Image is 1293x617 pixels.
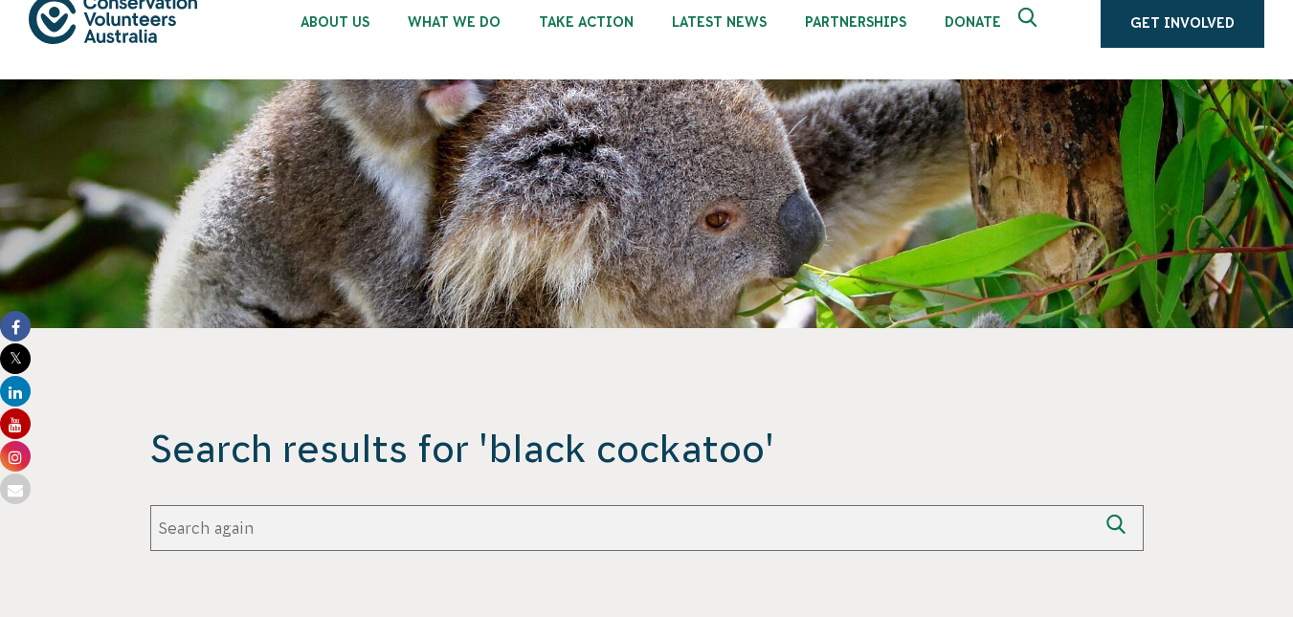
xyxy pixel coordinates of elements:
[672,14,767,30] span: Latest News
[1018,8,1042,38] span: Expand search box
[301,14,369,30] span: About Us
[539,14,634,30] span: Take Action
[150,424,1144,474] span: Search results for 'black cockatoo'
[150,505,1098,551] input: Search again
[805,14,906,30] span: Partnerships
[945,14,1001,30] span: Donate
[408,14,501,30] span: What We Do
